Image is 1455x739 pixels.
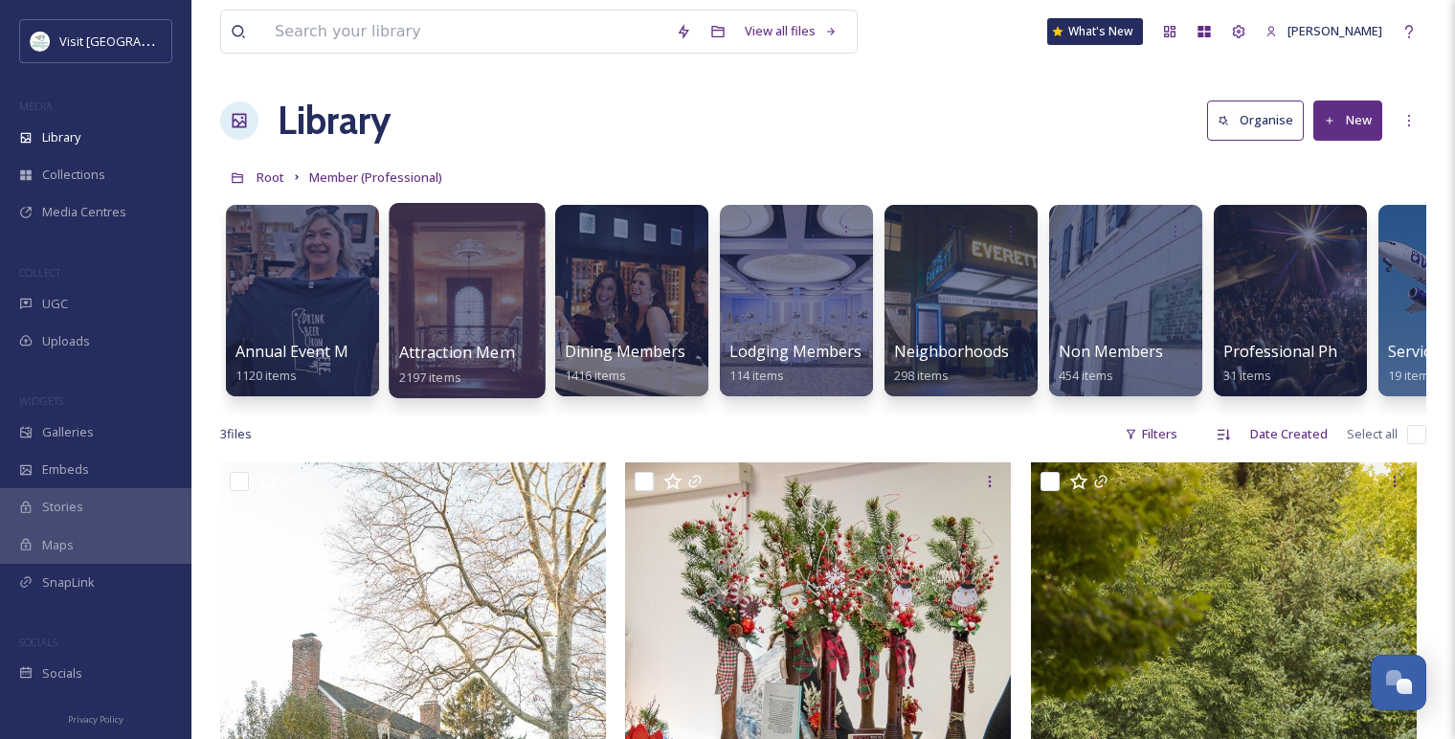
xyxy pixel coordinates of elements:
[42,498,83,516] span: Stories
[42,423,94,441] span: Galleries
[1313,101,1382,140] button: New
[1047,18,1143,45] a: What's New
[42,166,105,184] span: Collections
[729,341,862,362] span: Lodging Members
[257,166,284,189] a: Root
[265,11,666,53] input: Search your library
[565,367,626,384] span: 1416 items
[19,393,63,408] span: WIDGETS
[42,128,80,146] span: Library
[1223,343,1370,384] a: Professional Photos31 items
[1223,367,1271,384] span: 31 items
[1207,101,1304,140] button: Organise
[19,99,53,113] span: MEDIA
[1059,343,1163,384] a: Non Members454 items
[19,265,60,280] span: COLLECT
[68,713,123,726] span: Privacy Policy
[42,203,126,221] span: Media Centres
[565,343,685,384] a: Dining Members1416 items
[235,367,297,384] span: 1120 items
[42,332,90,350] span: Uploads
[1241,415,1337,453] div: Date Created
[1256,12,1392,50] a: [PERSON_NAME]
[19,635,57,649] span: SOCIALS
[894,341,1009,362] span: Neighborhoods
[1059,341,1163,362] span: Non Members
[1347,425,1398,443] span: Select all
[235,341,403,362] span: Annual Event Members
[257,168,284,186] span: Root
[235,343,403,384] a: Annual Event Members1120 items
[399,342,547,363] span: Attraction Members
[31,32,50,51] img: download%20%281%29.jpeg
[278,92,391,149] a: Library
[894,343,1009,384] a: Neighborhoods298 items
[42,573,95,592] span: SnapLink
[1287,22,1382,39] span: [PERSON_NAME]
[1207,101,1313,140] a: Organise
[565,341,685,362] span: Dining Members
[735,12,847,50] a: View all files
[399,368,461,385] span: 2197 items
[729,343,862,384] a: Lodging Members114 items
[1388,367,1436,384] span: 19 items
[1115,415,1187,453] div: Filters
[309,168,442,186] span: Member (Professional)
[1223,341,1370,362] span: Professional Photos
[220,425,252,443] span: 3 file s
[729,367,784,384] span: 114 items
[42,295,68,313] span: UGC
[399,344,547,386] a: Attraction Members2197 items
[1059,367,1113,384] span: 454 items
[309,166,442,189] a: Member (Professional)
[42,460,89,479] span: Embeds
[42,664,82,683] span: Socials
[59,32,208,50] span: Visit [GEOGRAPHIC_DATA]
[894,367,949,384] span: 298 items
[42,536,74,554] span: Maps
[1371,655,1426,710] button: Open Chat
[68,706,123,729] a: Privacy Policy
